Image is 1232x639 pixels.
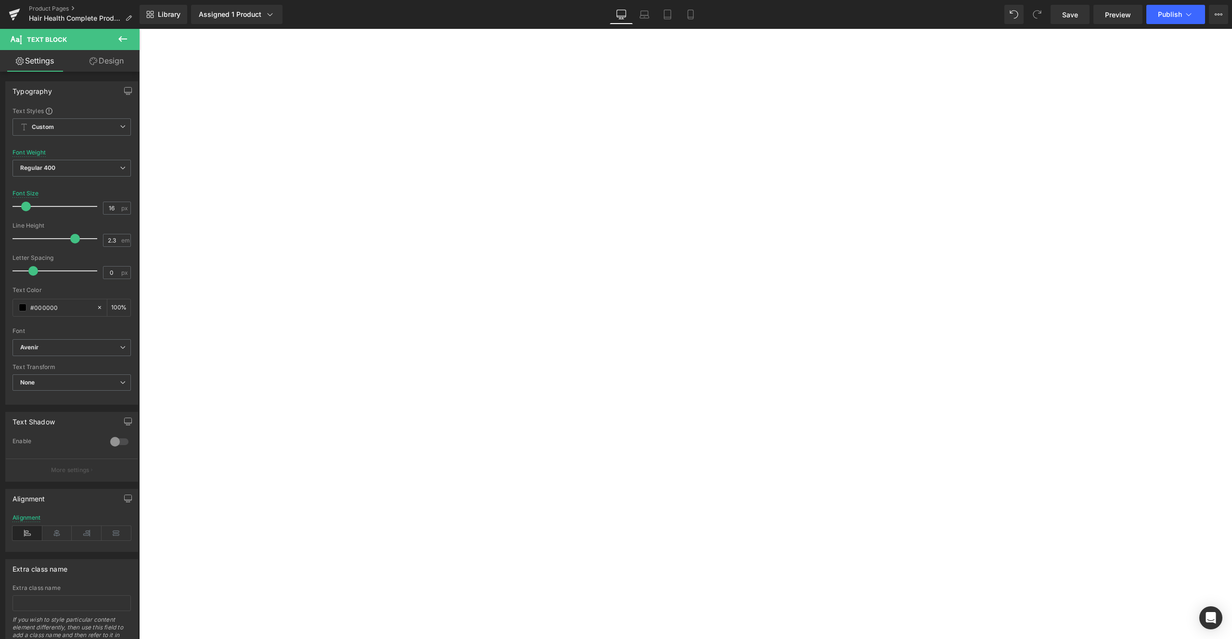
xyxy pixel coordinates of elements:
[107,299,130,316] div: %
[656,5,679,24] a: Tablet
[1062,10,1078,20] span: Save
[29,5,140,13] a: Product Pages
[20,164,56,171] b: Regular 400
[13,585,131,591] div: Extra class name
[13,287,131,294] div: Text Color
[32,123,54,131] b: Custom
[13,190,39,197] div: Font Size
[51,466,90,474] p: More settings
[72,50,141,72] a: Design
[13,489,45,503] div: Alignment
[13,107,131,115] div: Text Styles
[29,14,121,22] span: Hair Health Complete Product Page
[13,412,55,426] div: Text Shadow
[140,5,187,24] a: New Library
[679,5,702,24] a: Mobile
[13,82,52,95] div: Typography
[13,364,131,371] div: Text Transform
[1199,606,1222,629] div: Open Intercom Messenger
[1093,5,1142,24] a: Preview
[121,237,129,243] span: em
[13,560,67,573] div: Extra class name
[13,328,131,334] div: Font
[20,379,35,386] b: None
[1146,5,1205,24] button: Publish
[1158,11,1182,18] span: Publish
[1027,5,1047,24] button: Redo
[13,255,131,261] div: Letter Spacing
[13,437,101,447] div: Enable
[633,5,656,24] a: Laptop
[1209,5,1228,24] button: More
[30,302,92,313] input: Color
[13,514,41,521] div: Alignment
[121,205,129,211] span: px
[20,344,38,352] i: Avenir
[1004,5,1024,24] button: Undo
[13,222,131,229] div: Line Height
[27,36,67,43] span: Text Block
[158,10,180,19] span: Library
[1105,10,1131,20] span: Preview
[610,5,633,24] a: Desktop
[13,149,46,156] div: Font Weight
[199,10,275,19] div: Assigned 1 Product
[6,459,138,481] button: More settings
[121,269,129,276] span: px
